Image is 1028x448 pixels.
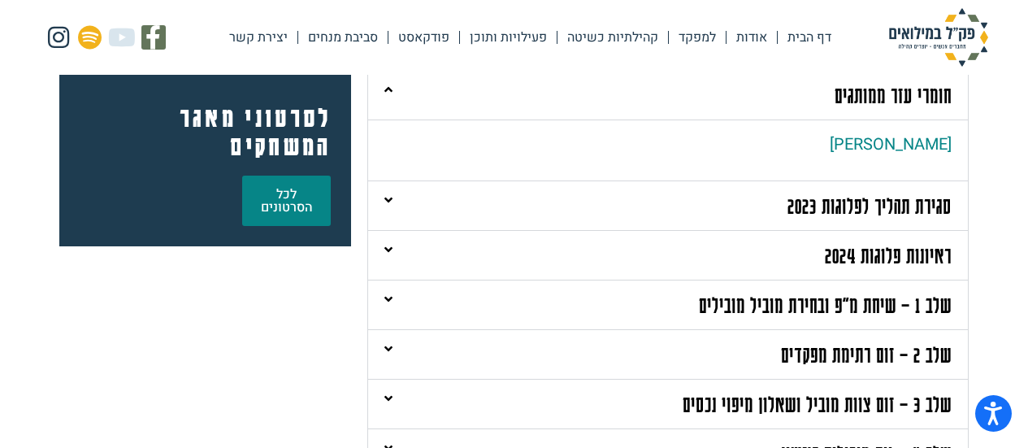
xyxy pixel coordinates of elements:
div: סגירת תהליך לפלוגות 2023 [368,181,968,230]
nav: Menu [219,19,841,56]
a: למפקד [669,19,726,56]
a: חומרי עזר ממותגים [835,82,952,107]
a: אודות [727,19,777,56]
div: ראיונות פלוגות 2024 [368,231,968,280]
a: פודקאסט [388,19,459,56]
h4: לסרטוני מאגר המשחקים [80,102,332,159]
div: שלב 1 – שיחת מ"פ ובחירת מוביל מובילים [368,281,968,329]
a: פעילויות ותוכן [460,19,557,56]
a: שלב 3 – זום צוות מוביל ושאלון מיפוי נכסים [683,391,952,416]
div: שלב 3 – זום צוות מוביל ושאלון מיפוי נכסים [368,380,968,428]
img: פק"ל [857,8,1020,67]
div: חומרי עזר ממותגים [368,120,968,181]
div: חומרי עזר ממותגים [368,71,968,120]
a: שלב 2 – זום רתימת מפקדים [781,341,952,367]
a: קהילתיות כשיטה [557,19,668,56]
span: לכל הסרטונים [254,188,319,214]
div: שלב 2 – זום רתימת מפקדים [368,330,968,379]
a: דף הבית [778,19,841,56]
a: סביבת מנחים [298,19,388,56]
a: לכל הסרטונים [242,176,332,226]
a: ראיונות פלוגות 2024 [825,242,952,267]
a: [PERSON_NAME] [830,133,952,156]
a: סגירת תהליך לפלוגות 2023 [787,193,952,218]
a: שלב 1 – שיחת מ"פ ובחירת מוביל מובילים [699,292,952,317]
a: יצירת קשר [219,19,297,56]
